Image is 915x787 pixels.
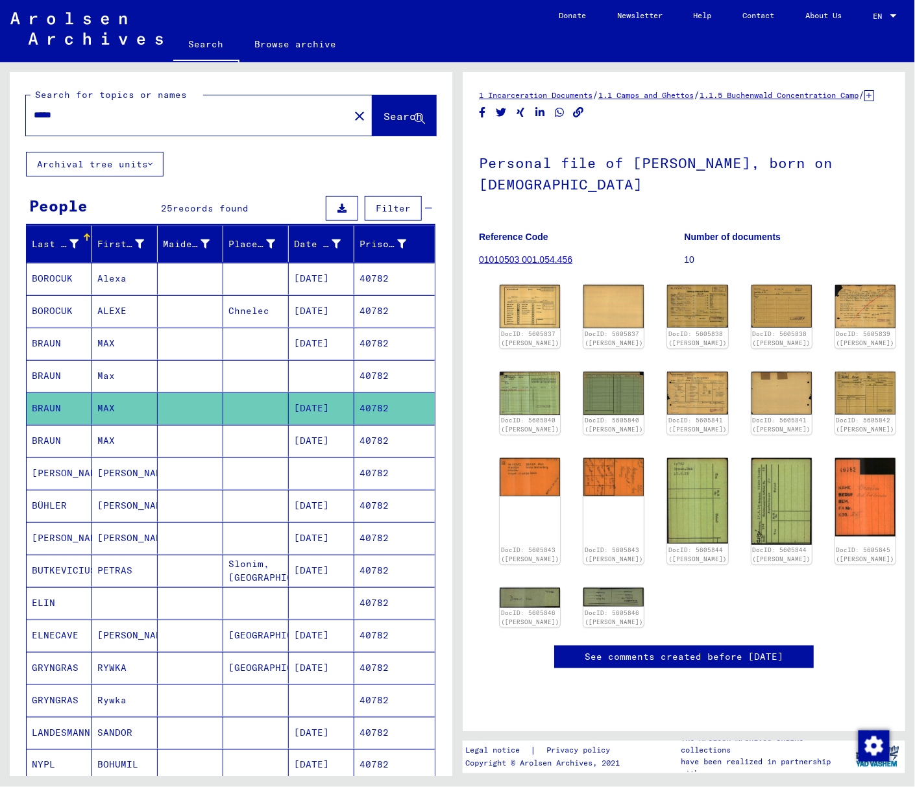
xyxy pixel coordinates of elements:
[533,104,547,121] button: Share on LinkedIn
[667,285,727,327] img: 001.jpg
[92,620,158,651] mat-cell: [PERSON_NAME]
[681,757,850,780] p: have been realized in partnership with
[228,234,291,254] div: Place of Birth
[27,684,92,716] mat-cell: GRYNGRAS
[583,458,644,496] img: 002.jpg
[32,237,79,251] div: Last Name
[354,295,435,327] mat-cell: 40782
[751,458,812,545] img: 002.jpg
[92,522,158,554] mat-cell: [PERSON_NAME]
[289,555,354,587] mat-cell: [DATE]
[836,546,894,563] a: DocID: 5605845 ([PERSON_NAME])
[92,328,158,359] mat-cell: MAX
[514,104,528,121] button: Share on Xing
[685,232,781,242] b: Number of documents
[681,733,850,757] p: The Arolsen Archives online collections
[501,609,559,625] a: DocID: 5605846 ([PERSON_NAME])
[572,104,585,121] button: Copy link
[354,652,435,684] mat-cell: 40782
[873,12,888,21] span: EN
[835,372,896,415] img: 001.jpg
[836,417,894,433] a: DocID: 5605842 ([PERSON_NAME])
[479,254,572,265] a: 01010503 001.054.456
[352,108,367,124] mat-icon: close
[479,133,889,212] h1: Personal file of [PERSON_NAME], born on [DEMOGRAPHIC_DATA]
[585,650,783,664] a: See comments created before [DATE]
[26,152,164,176] button: Archival tree units
[585,417,643,433] a: DocID: 5605840 ([PERSON_NAME])
[835,458,896,537] img: 001.jpg
[598,90,694,100] a: 1.1 Camps and Ghettos
[500,458,560,496] img: 001.jpg
[354,717,435,749] mat-cell: 40782
[92,457,158,489] mat-cell: [PERSON_NAME]
[27,522,92,554] mat-cell: [PERSON_NAME]
[289,263,354,295] mat-cell: [DATE]
[27,393,92,424] mat-cell: BRAUN
[354,457,435,489] mat-cell: 40782
[752,417,811,433] a: DocID: 5605841 ([PERSON_NAME])
[92,555,158,587] mat-cell: PETRAS
[92,749,158,781] mat-cell: BOHUMIL
[223,295,289,327] mat-cell: Chnelec
[365,196,422,221] button: Filter
[27,652,92,684] mat-cell: GRYNGRAS
[289,652,354,684] mat-cell: [DATE]
[501,330,559,346] a: DocID: 5605837 ([PERSON_NAME])
[289,393,354,424] mat-cell: [DATE]
[239,29,352,60] a: Browse archive
[92,684,158,716] mat-cell: Rywka
[585,609,643,625] a: DocID: 5605846 ([PERSON_NAME])
[294,237,341,251] div: Date of Birth
[583,372,644,415] img: 002.jpg
[92,295,158,327] mat-cell: ALEXE
[289,717,354,749] mat-cell: [DATE]
[32,234,95,254] div: Last Name
[27,717,92,749] mat-cell: LANDESMANN
[465,758,626,769] p: Copyright © Arolsen Archives, 2021
[289,522,354,554] mat-cell: [DATE]
[27,749,92,781] mat-cell: NYPL
[97,237,144,251] div: First Name
[500,588,560,608] img: 001.jpg
[173,29,239,62] a: Search
[476,104,489,121] button: Share on Facebook
[853,740,902,773] img: yv_logo.png
[354,522,435,554] mat-cell: 40782
[27,587,92,619] mat-cell: ELIN
[376,202,411,214] span: Filter
[92,425,158,457] mat-cell: MAX
[835,285,896,328] img: 001.jpg
[354,328,435,359] mat-cell: 40782
[92,360,158,392] mat-cell: Max
[536,744,626,758] a: Privacy policy
[360,237,406,251] div: Prisoner #
[360,234,422,254] div: Prisoner #
[354,425,435,457] mat-cell: 40782
[700,90,859,100] a: 1.1.5 Buchenwald Concentration Camp
[223,620,289,651] mat-cell: [GEOGRAPHIC_DATA]
[859,731,890,762] img: Change consent
[501,546,559,563] a: DocID: 5605843 ([PERSON_NAME])
[354,226,435,262] mat-header-cell: Prisoner #
[289,620,354,651] mat-cell: [DATE]
[92,226,158,262] mat-header-cell: First Name
[685,253,890,267] p: 10
[92,490,158,522] mat-cell: [PERSON_NAME]
[836,330,894,346] a: DocID: 5605839 ([PERSON_NAME])
[479,232,548,242] b: Reference Code
[354,360,435,392] mat-cell: 40782
[354,749,435,781] mat-cell: 40782
[289,490,354,522] mat-cell: [DATE]
[27,263,92,295] mat-cell: BOROCUK
[27,328,92,359] mat-cell: BRAUN
[92,652,158,684] mat-cell: RYWKA
[465,744,530,758] a: Legal notice
[27,620,92,651] mat-cell: ELNECAVE
[92,393,158,424] mat-cell: MAX
[494,104,508,121] button: Share on Twitter
[27,490,92,522] mat-cell: BÜHLER
[289,328,354,359] mat-cell: [DATE]
[752,546,811,563] a: DocID: 5605844 ([PERSON_NAME])
[27,360,92,392] mat-cell: BRAUN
